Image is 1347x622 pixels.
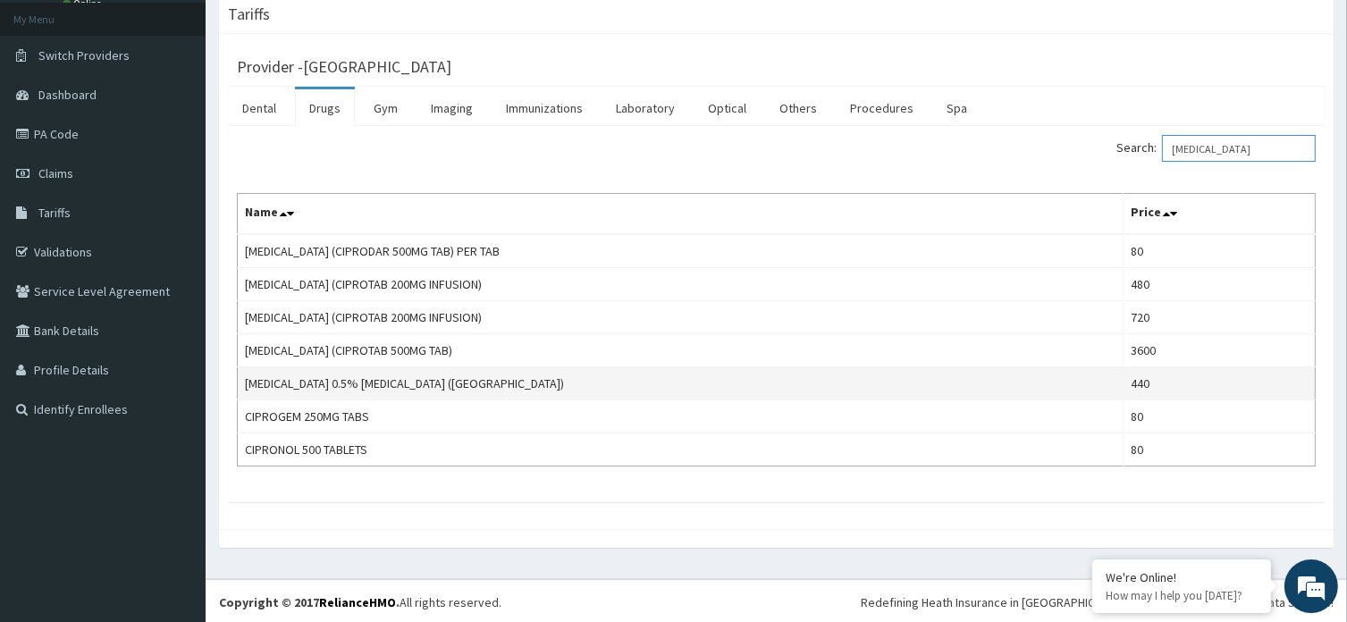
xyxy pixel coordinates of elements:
td: [MEDICAL_DATA] (CIPROTAB 200MG INFUSION) [238,268,1124,301]
a: Laboratory [602,89,689,127]
td: [MEDICAL_DATA] 0.5% [MEDICAL_DATA] ([GEOGRAPHIC_DATA]) [238,367,1124,400]
td: 720 [1124,301,1316,334]
span: Tariffs [38,205,71,221]
a: Optical [694,89,761,127]
div: Chat with us now [93,100,300,123]
div: Minimize live chat window [293,9,336,52]
td: 440 [1124,367,1316,400]
td: [MEDICAL_DATA] (CIPRODAR 500MG TAB) PER TAB [238,234,1124,268]
td: 80 [1124,234,1316,268]
td: CIPRONOL 500 TABLETS [238,433,1124,466]
td: 3600 [1124,334,1316,367]
h3: Tariffs [228,6,270,22]
img: d_794563401_company_1708531726252_794563401 [33,89,72,134]
textarea: Type your message and hit 'Enter' [9,424,341,487]
a: Dental [228,89,290,127]
div: Redefining Heath Insurance in [GEOGRAPHIC_DATA] using Telemedicine and Data Science! [861,593,1334,611]
a: Immunizations [492,89,597,127]
td: 80 [1124,400,1316,433]
th: Name [238,194,1124,235]
th: Price [1124,194,1316,235]
span: Switch Providers [38,47,130,63]
span: We're online! [104,193,247,374]
td: [MEDICAL_DATA] (CIPROTAB 200MG INFUSION) [238,301,1124,334]
div: We're Online! [1106,569,1258,585]
a: Imaging [417,89,487,127]
a: RelianceHMO [319,594,396,610]
span: Claims [38,165,73,181]
span: Dashboard [38,87,97,103]
td: [MEDICAL_DATA] (CIPROTAB 500MG TAB) [238,334,1124,367]
td: CIPROGEM 250MG TABS [238,400,1124,433]
a: Drugs [295,89,355,127]
strong: Copyright © 2017 . [219,594,400,610]
td: 480 [1124,268,1316,301]
a: Gym [359,89,412,127]
h3: Provider - [GEOGRAPHIC_DATA] [237,59,451,75]
label: Search: [1116,135,1316,162]
td: 80 [1124,433,1316,466]
p: How may I help you today? [1106,588,1258,603]
a: Others [765,89,831,127]
input: Search: [1162,135,1316,162]
a: Spa [932,89,981,127]
a: Procedures [836,89,928,127]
